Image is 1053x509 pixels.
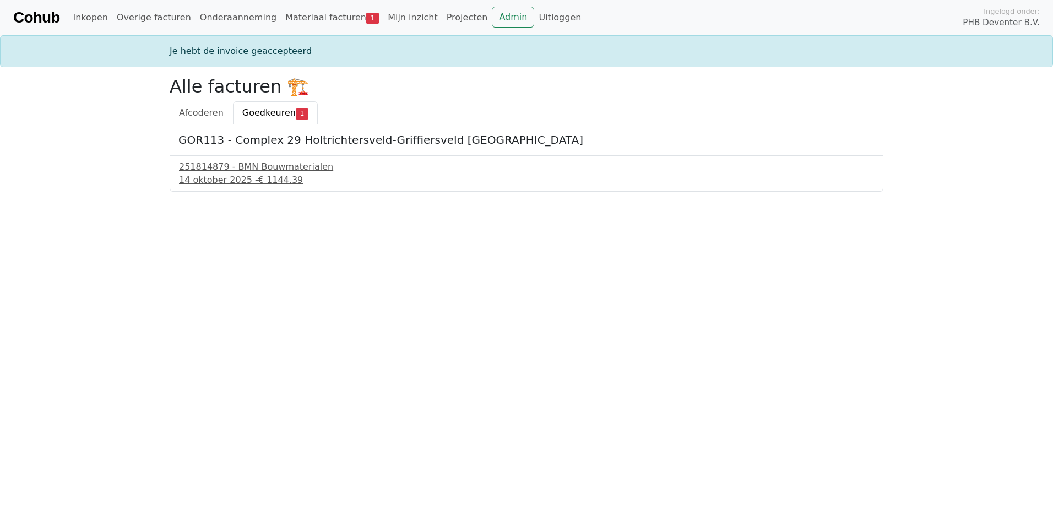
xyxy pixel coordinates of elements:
a: Materiaal facturen1 [281,7,383,29]
a: Onderaanneming [196,7,281,29]
a: Afcoderen [170,101,233,124]
a: Goedkeuren1 [233,101,318,124]
a: Cohub [13,4,59,31]
span: 1 [296,108,308,119]
a: Mijn inzicht [383,7,442,29]
a: Projecten [442,7,492,29]
div: 14 oktober 2025 - [179,174,874,187]
h5: GOR113 - Complex 29 Holtrichtersveld-Griffiersveld [GEOGRAPHIC_DATA] [178,133,875,147]
h2: Alle facturen 🏗️ [170,76,883,97]
div: Je hebt de invoice geaccepteerd [163,45,890,58]
span: € 1144.39 [258,175,303,185]
a: Inkopen [68,7,112,29]
a: 251814879 - BMN Bouwmaterialen14 oktober 2025 -€ 1144.39 [179,160,874,187]
span: Afcoderen [179,107,224,118]
a: Admin [492,7,534,28]
div: 251814879 - BMN Bouwmaterialen [179,160,874,174]
span: 1 [366,13,379,24]
a: Overige facturen [112,7,196,29]
span: Goedkeuren [242,107,296,118]
a: Uitloggen [534,7,585,29]
span: PHB Deventer B.V. [963,17,1040,29]
span: Ingelogd onder: [984,6,1040,17]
